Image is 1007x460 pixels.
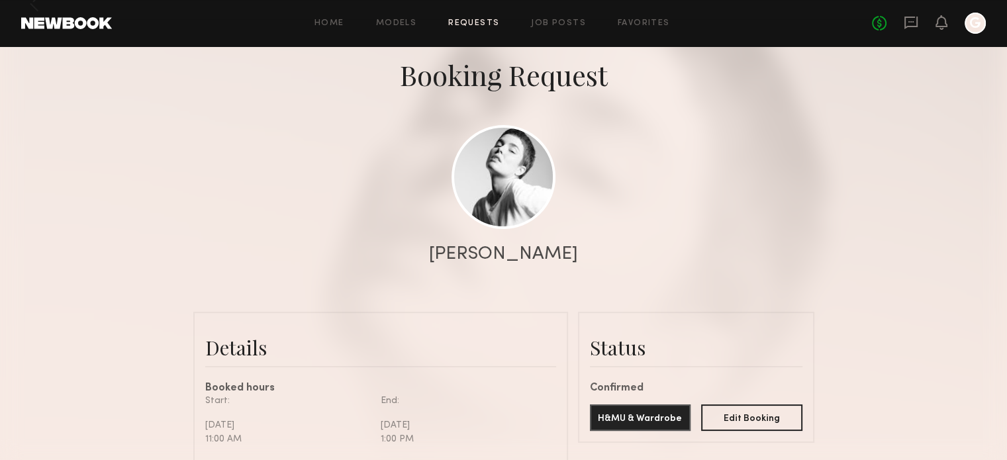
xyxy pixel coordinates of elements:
[590,334,802,361] div: Status
[205,394,371,408] div: Start:
[590,404,691,431] button: H&MU & Wardrobe
[314,19,344,28] a: Home
[381,394,546,408] div: End:
[381,418,546,432] div: [DATE]
[701,404,802,431] button: Edit Booking
[400,56,608,93] div: Booking Request
[531,19,586,28] a: Job Posts
[205,432,371,446] div: 11:00 AM
[590,383,802,394] div: Confirmed
[965,13,986,34] a: G
[205,418,371,432] div: [DATE]
[448,19,499,28] a: Requests
[205,383,556,394] div: Booked hours
[376,19,416,28] a: Models
[429,245,578,263] div: [PERSON_NAME]
[381,432,546,446] div: 1:00 PM
[618,19,670,28] a: Favorites
[205,334,556,361] div: Details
